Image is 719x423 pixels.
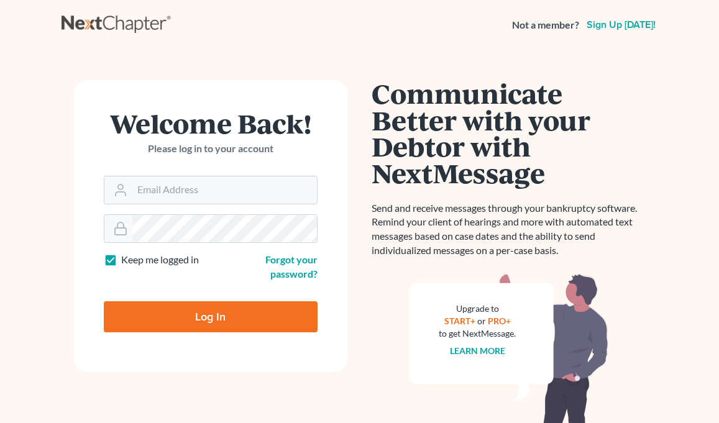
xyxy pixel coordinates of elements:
span: or [477,316,486,326]
input: Log In [104,301,318,332]
h1: Communicate Better with your Debtor with NextMessage [372,80,646,186]
a: Learn more [450,345,505,356]
a: START+ [444,316,475,326]
a: Sign up [DATE]! [584,20,658,30]
p: Send and receive messages through your bankruptcy software. Remind your client of hearings and mo... [372,201,646,258]
p: Please log in to your account [104,142,318,156]
strong: Not a member? [512,18,579,32]
input: Email Address [132,176,317,204]
label: Keep me logged in [121,253,199,267]
div: Upgrade to [439,302,516,315]
div: to get NextMessage. [439,327,516,340]
a: PRO+ [488,316,511,326]
h1: Welcome Back! [104,110,318,137]
a: Forgot your password? [265,253,318,280]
